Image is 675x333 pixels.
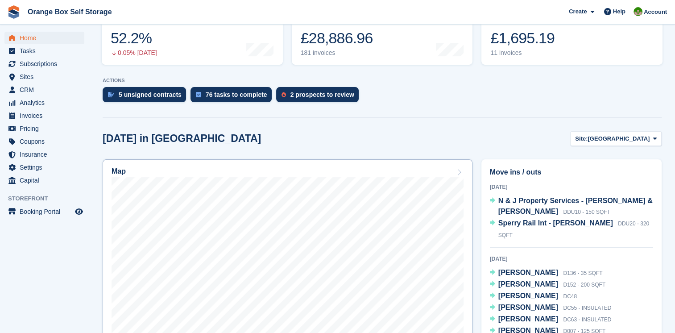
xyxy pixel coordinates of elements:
[563,293,577,300] span: DC48
[20,83,73,96] span: CRM
[4,71,84,83] a: menu
[103,133,261,145] h2: [DATE] in [GEOGRAPHIC_DATA]
[490,267,603,279] a: [PERSON_NAME] D136 - 35 SQFT
[103,87,190,107] a: 5 unsigned contracts
[20,135,73,148] span: Coupons
[7,5,21,19] img: stora-icon-8386f47178a22dfd0bd8f6a31ec36ba5ce8667c1dd55bd0f319d3a0aa187defe.svg
[569,7,587,16] span: Create
[563,270,602,276] span: D136 - 35 SQFT
[20,71,73,83] span: Sites
[490,29,555,47] div: £1,695.19
[190,87,276,107] a: 76 tasks to complete
[20,96,73,109] span: Analytics
[498,292,558,300] span: [PERSON_NAME]
[206,91,267,98] div: 76 tasks to complete
[490,167,653,178] h2: Move ins / outs
[292,8,473,65] a: Month-to-date sales £28,886.96 181 invoices
[111,49,157,57] div: 0.05% [DATE]
[4,45,84,57] a: menu
[20,161,73,174] span: Settings
[498,197,653,215] span: N & J Property Services - [PERSON_NAME] & [PERSON_NAME]
[4,58,84,70] a: menu
[613,7,625,16] span: Help
[498,221,649,238] span: DDU20 - 320 SQFT
[481,8,663,65] a: Awaiting payment £1,695.19 11 invoices
[301,49,373,57] div: 181 invoices
[20,58,73,70] span: Subscriptions
[575,134,588,143] span: Site:
[4,161,84,174] a: menu
[24,4,116,19] a: Orange Box Self Storage
[276,87,363,107] a: 2 prospects to review
[111,29,157,47] div: 52.2%
[498,304,558,311] span: [PERSON_NAME]
[570,131,662,146] button: Site: [GEOGRAPHIC_DATA]
[563,305,611,311] span: DC55 - INSULATED
[490,291,577,302] a: [PERSON_NAME] DC48
[4,109,84,122] a: menu
[490,196,653,218] a: N & J Property Services - [PERSON_NAME] & [PERSON_NAME] DDU10 - 150 SQFT
[498,315,558,323] span: [PERSON_NAME]
[490,49,555,57] div: 11 invoices
[490,255,653,263] div: [DATE]
[490,314,612,325] a: [PERSON_NAME] DC63 - INSULATED
[119,91,182,98] div: 5 unsigned contracts
[20,45,73,57] span: Tasks
[103,78,662,83] p: ACTIONS
[4,135,84,148] a: menu
[644,8,667,17] span: Account
[4,205,84,218] a: menu
[634,7,642,16] img: Eric Smith
[196,92,201,97] img: task-75834270c22a3079a89374b754ae025e5fb1db73e45f91037f5363f120a921f8.svg
[4,96,84,109] a: menu
[490,279,605,291] a: [PERSON_NAME] D152 - 200 SQFT
[112,167,126,175] h2: Map
[563,316,611,323] span: DC63 - INSULATED
[20,174,73,187] span: Capital
[102,8,283,65] a: Occupancy 52.2% 0.05% [DATE]
[290,91,354,98] div: 2 prospects to review
[588,134,650,143] span: [GEOGRAPHIC_DATA]
[4,83,84,96] a: menu
[282,92,286,97] img: prospect-51fa495bee0391a8d652442698ab0144808aea92771e9ea1ae160a38d050c398.svg
[498,219,613,227] span: Sperry Rail Int - [PERSON_NAME]
[563,282,605,288] span: D152 - 200 SQFT
[20,205,73,218] span: Booking Portal
[20,109,73,122] span: Invoices
[20,148,73,161] span: Insurance
[4,174,84,187] a: menu
[108,92,114,97] img: contract_signature_icon-13c848040528278c33f63329250d36e43548de30e8caae1d1a13099fd9432cc5.svg
[20,32,73,44] span: Home
[20,122,73,135] span: Pricing
[4,122,84,135] a: menu
[490,183,653,191] div: [DATE]
[74,206,84,217] a: Preview store
[4,32,84,44] a: menu
[490,218,653,241] a: Sperry Rail Int - [PERSON_NAME] DDU20 - 320 SQFT
[301,29,373,47] div: £28,886.96
[490,302,612,314] a: [PERSON_NAME] DC55 - INSULATED
[498,269,558,276] span: [PERSON_NAME]
[498,280,558,288] span: [PERSON_NAME]
[4,148,84,161] a: menu
[8,194,89,203] span: Storefront
[563,209,610,215] span: DDU10 - 150 SQFT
